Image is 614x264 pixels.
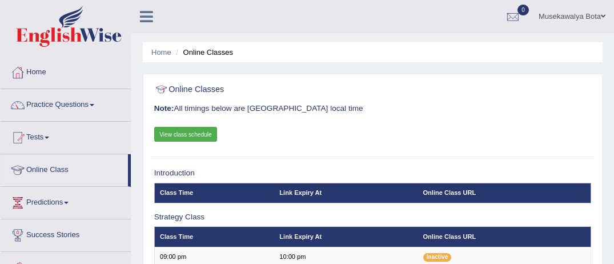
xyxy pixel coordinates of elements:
[154,127,218,142] a: View class schedule
[151,48,171,57] a: Home
[1,219,131,248] a: Success Stories
[1,154,128,183] a: Online Class
[1,187,131,215] a: Predictions
[154,82,426,97] h2: Online Classes
[154,183,274,203] th: Class Time
[154,213,592,222] h3: Strategy Class
[1,122,131,150] a: Tests
[274,227,418,247] th: Link Expiry At
[154,169,592,178] h3: Introduction
[418,227,591,247] th: Online Class URL
[154,104,174,113] b: Note:
[274,183,418,203] th: Link Expiry At
[1,89,131,118] a: Practice Questions
[1,57,131,85] a: Home
[418,183,591,203] th: Online Class URL
[517,5,529,15] span: 0
[154,105,592,113] h3: All timings below are [GEOGRAPHIC_DATA] local time
[423,253,452,262] span: Inactive
[154,227,274,247] th: Class Time
[173,47,233,58] li: Online Classes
